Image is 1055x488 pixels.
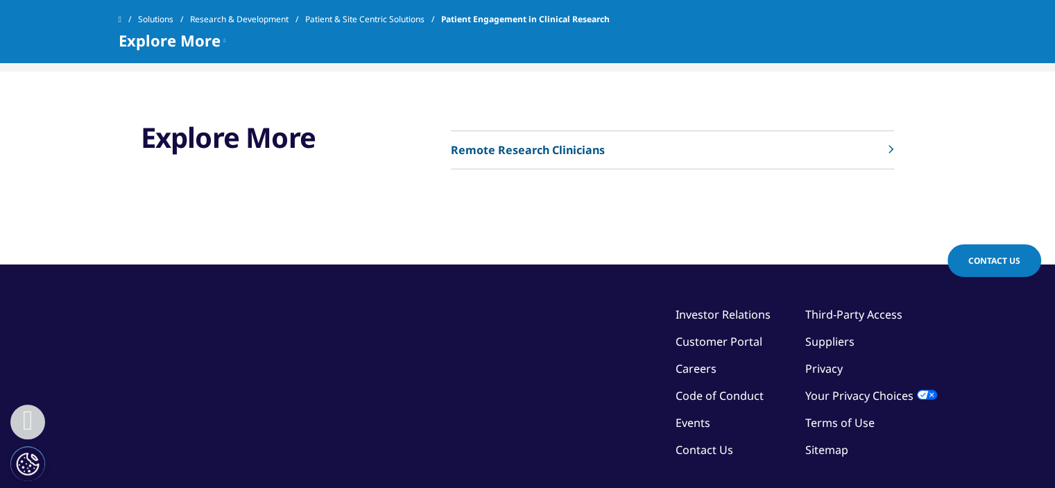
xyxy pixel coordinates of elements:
a: Patient & Site Centric Solutions [305,7,441,32]
a: Privacy [805,361,843,376]
a: Solutions [138,7,190,32]
a: Careers [676,361,717,376]
p: Remote Research Clinicians [451,142,605,158]
a: Code of Conduct [676,388,764,403]
span: Explore More [119,32,221,49]
a: Third-Party Access [805,307,902,322]
a: Sitemap [805,442,848,457]
a: Contact Us [676,442,733,457]
a: Suppliers [805,334,855,349]
span: Patient Engagement in Clinical Research [441,7,610,32]
a: Investor Relations [676,307,771,322]
a: Events [676,415,710,430]
a: Contact Us [947,244,1041,277]
button: Cookies Settings [10,446,45,481]
a: Customer Portal [676,334,762,349]
h3: Explore More [141,120,372,155]
span: Contact Us [968,255,1020,267]
a: Remote Research Clinicians [451,131,894,169]
a: Research & Development [190,7,305,32]
a: Terms of Use [805,415,875,430]
a: Your Privacy Choices [805,388,937,403]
